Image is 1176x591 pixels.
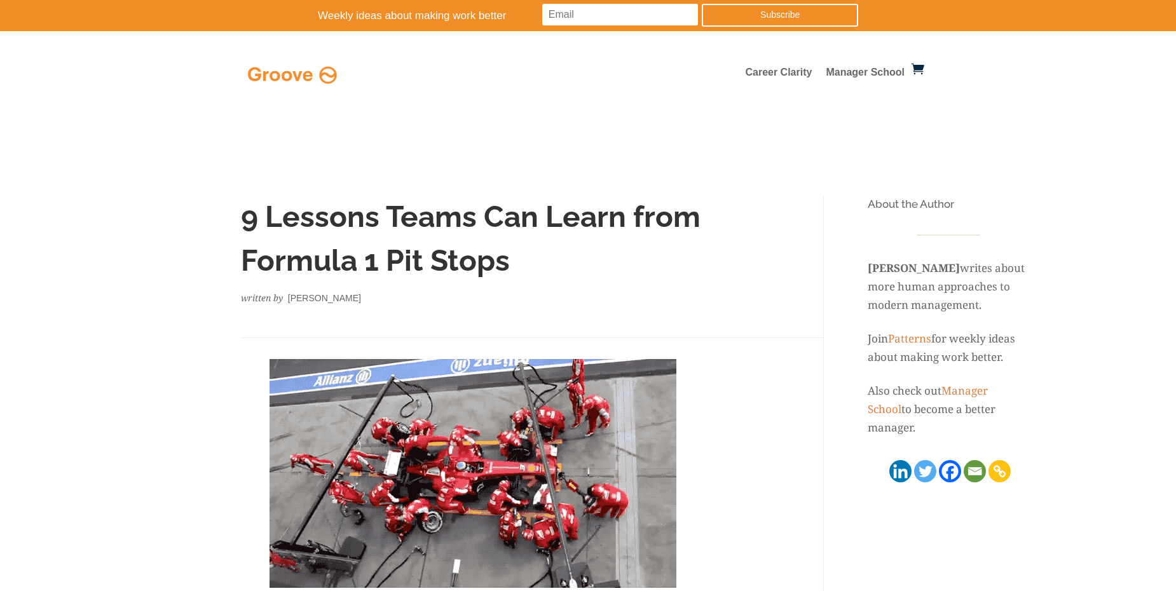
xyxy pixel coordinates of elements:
[270,359,676,588] img: pit-crew-gif
[868,383,988,416] a: Manager School
[760,10,800,20] span: Subscribe
[745,68,812,82] a: Career Clarity
[318,6,582,26] p: Weekly ideas about making work better
[868,198,954,210] span: About the Author
[288,293,361,303] span: [PERSON_NAME]
[868,331,888,346] span: Join
[914,460,936,482] a: Twitter
[241,292,283,304] em: written by
[964,460,986,482] a: Email
[826,68,905,82] a: Manager School
[939,460,961,482] a: Facebook
[868,382,1029,437] p: Also check out to become a better manager.
[868,261,960,275] strong: [PERSON_NAME]
[988,460,1011,482] a: Copy Link
[702,4,858,27] a: Subscribe
[888,331,931,346] a: Patterns
[889,460,912,482] a: Linkedin
[245,63,340,87] img: Full Logo
[542,4,699,25] input: Email
[868,241,1029,330] p: writes about more human approaches to modern management.
[868,331,1015,364] span: for weekly ideas about making work better.
[241,195,705,289] h1: 9 Lessons Teams Can Learn from Formula 1 Pit Stops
